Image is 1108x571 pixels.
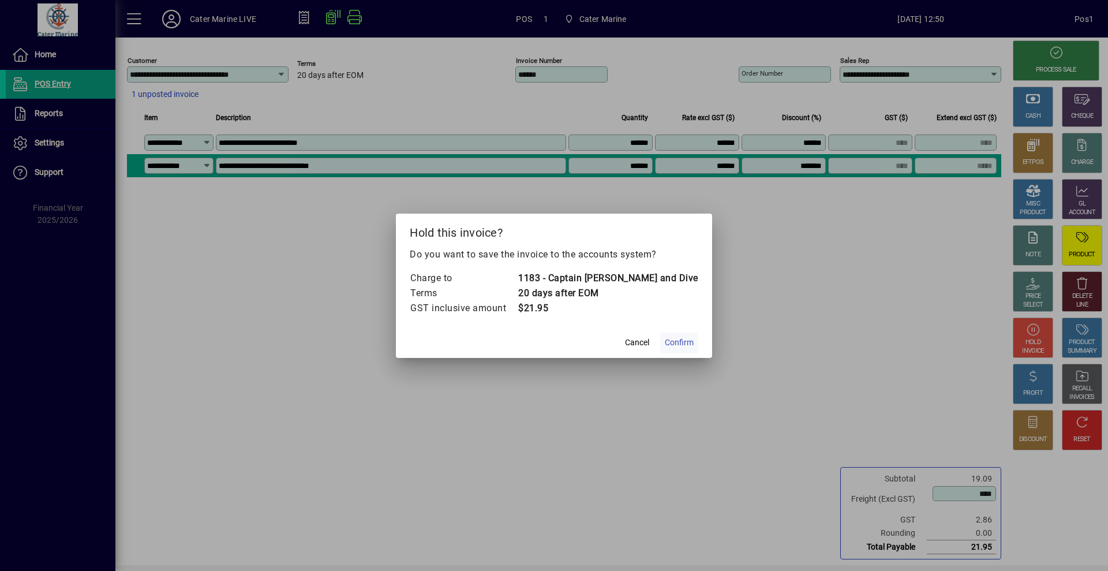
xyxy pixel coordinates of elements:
td: GST inclusive amount [410,301,518,316]
span: Cancel [625,337,649,349]
td: $21.95 [518,301,698,316]
td: Terms [410,286,518,301]
button: Cancel [619,333,656,353]
td: 1183 - Captain [PERSON_NAME] and Dive [518,271,698,286]
h2: Hold this invoice? [396,214,712,247]
span: Confirm [665,337,694,349]
button: Confirm [660,333,698,353]
p: Do you want to save the invoice to the accounts system? [410,248,698,262]
td: 20 days after EOM [518,286,698,301]
td: Charge to [410,271,518,286]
